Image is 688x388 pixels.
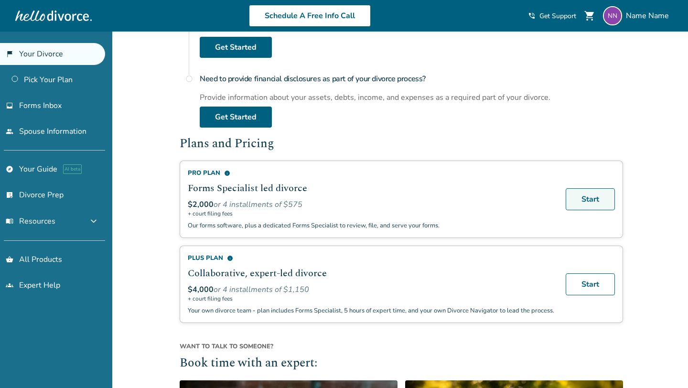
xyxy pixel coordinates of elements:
[227,255,233,261] span: info
[200,107,272,128] a: Get Started
[224,170,230,176] span: info
[19,100,62,111] span: Forms Inbox
[6,102,13,109] span: inbox
[6,128,13,135] span: people
[188,169,554,177] div: Pro Plan
[200,92,623,103] div: Provide information about your assets, debts, income, and expenses as a required part of your div...
[200,69,623,88] h4: Need to provide financial disclosures as part of your divorce process?
[188,254,554,262] div: Plus Plan
[539,11,576,21] span: Get Support
[188,210,554,217] span: + court filing fees
[6,256,13,263] span: shopping_basket
[63,164,82,174] span: AI beta
[603,6,622,25] img: wowow79690@reifide.com
[249,5,371,27] a: Schedule A Free Info Call
[6,217,13,225] span: menu_book
[188,284,214,295] span: $4,000
[584,10,595,22] span: shopping_cart
[88,216,99,227] span: expand_more
[566,273,615,295] a: Start
[528,12,536,20] span: phone_in_talk
[180,135,623,153] h2: Plans and Pricing
[188,266,554,280] h2: Collaborative, expert-led divorce
[6,165,13,173] span: explore
[188,306,554,315] p: Your own divorce team - plan includes Forms Specialist, 5 hours of expert time, and your own Divo...
[180,342,623,351] span: Want to talk to someone?
[188,221,554,230] p: Our forms software, plus a dedicated Forms Specialist to review, file, and serve your forms.
[188,181,554,195] h2: Forms Specialist led divorce
[188,199,214,210] span: $2,000
[640,342,688,388] iframe: Chat Widget
[185,75,193,83] span: radio_button_unchecked
[528,11,576,21] a: phone_in_talkGet Support
[6,191,13,199] span: list_alt_check
[188,199,554,210] div: or 4 installments of $575
[188,284,554,295] div: or 4 installments of $1,150
[180,355,623,373] h2: Book time with an expert:
[188,295,554,302] span: + court filing fees
[6,281,13,289] span: groups
[6,216,55,226] span: Resources
[6,50,13,58] span: flag_2
[566,188,615,210] a: Start
[200,37,272,58] a: Get Started
[626,11,673,21] span: Name Name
